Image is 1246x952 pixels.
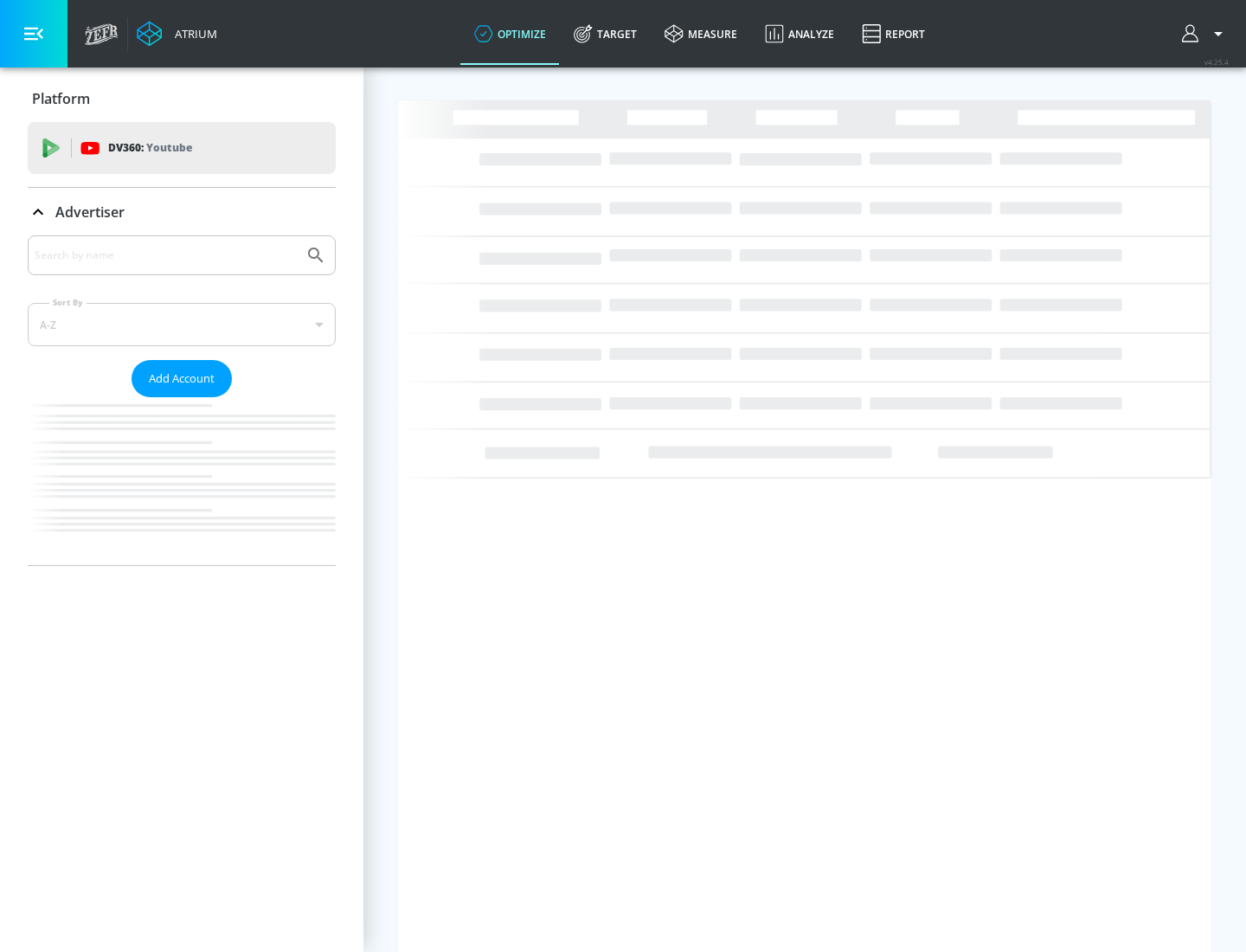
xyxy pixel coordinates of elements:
a: Report [848,3,939,65]
div: Advertiser [28,235,336,565]
a: Target [560,3,651,65]
a: Analyze [751,3,848,65]
a: optimize [460,3,560,65]
span: Add Account [149,369,215,389]
a: measure [651,3,751,65]
p: Youtube [146,138,192,157]
p: Platform [32,89,90,108]
a: Atrium [137,21,217,47]
p: Advertiser [55,203,125,222]
button: Add Account [132,360,232,397]
div: Platform [28,74,336,123]
div: Atrium [168,26,217,42]
span: v 4.25.4 [1204,57,1229,67]
div: Advertiser [28,188,336,236]
div: A-Z [28,303,336,346]
nav: list of Advertiser [28,397,336,565]
p: DV360: [108,138,192,158]
label: Sort By [49,297,87,308]
div: DV360: Youtube [28,122,336,174]
input: Search by name [35,244,297,267]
